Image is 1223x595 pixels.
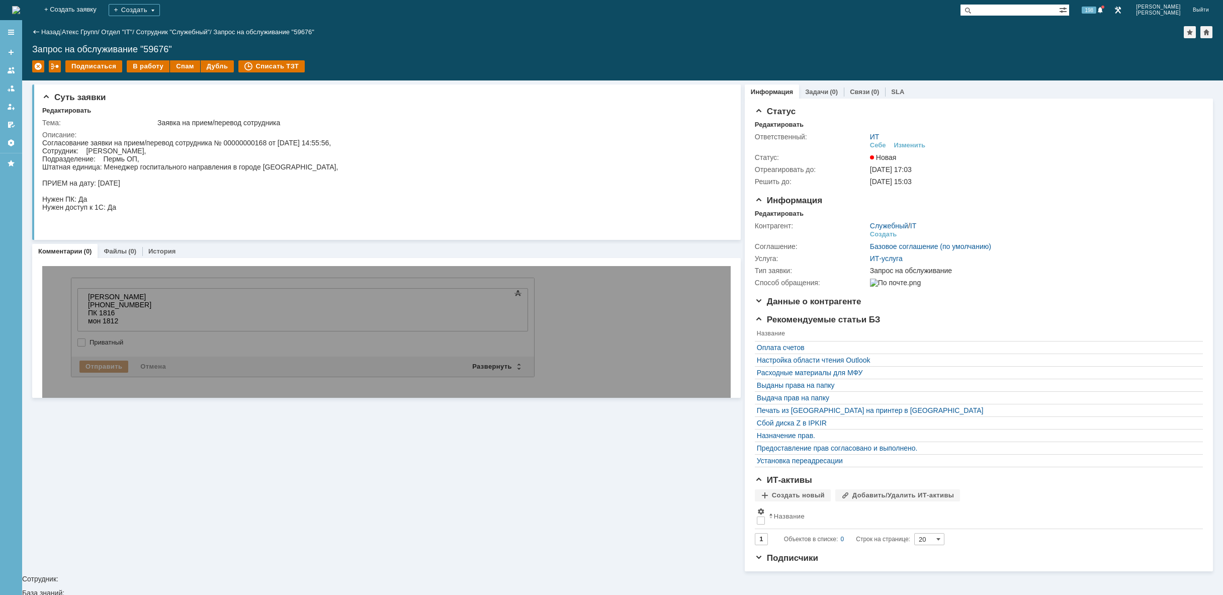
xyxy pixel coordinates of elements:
div: [PHONE_NUMBER] [4,12,147,20]
a: Заявки в моей ответственности [3,80,19,97]
a: Выдача прав на папку [757,394,1196,402]
div: Тема: [42,119,155,127]
span: Данные о контрагенте [755,297,861,306]
span: Настройки [757,507,765,516]
div: Работа с массовостью [49,60,61,72]
img: logo [12,6,20,14]
a: ИТ [870,133,880,141]
div: Запрос на обслуживание "59676" [213,28,314,36]
span: [DATE] 17:03 [870,165,912,174]
div: Запрос на обслуживание [870,267,1196,275]
a: Оплата счетов [757,344,1196,352]
div: Удалить [32,60,44,72]
span: [PERSON_NAME] [1136,4,1181,10]
div: Ответственный: [755,133,868,141]
div: 0 [841,533,844,545]
span: Информация [755,196,822,205]
img: По почте.png [870,279,921,287]
div: Создать [870,230,897,238]
span: Объектов в списке: [784,536,838,543]
div: мон 1812 [4,28,147,36]
div: Создать [109,4,160,16]
span: [PERSON_NAME] [1136,10,1181,16]
div: [PERSON_NAME] [4,4,147,12]
div: | [60,28,61,35]
div: Заявка на прием/перевод сотрудника [157,119,724,127]
span: Расширенный поиск [1059,5,1069,14]
a: Заявки на командах [3,62,19,78]
div: (0) [871,88,879,96]
div: Себе [870,141,886,149]
a: Базовое соглашение (по умолчанию) [870,242,991,250]
a: Настройки [3,135,19,151]
div: Тип заявки: [755,267,868,275]
div: Способ обращения: [755,279,868,287]
div: / [62,28,102,36]
a: Мои согласования [3,117,19,133]
div: Редактировать [755,121,804,129]
a: Выданы права на папку [757,381,1196,389]
div: Запрос на обслуживание "59676" [32,44,1213,54]
a: SLA [891,88,904,96]
span: Статус [755,107,796,116]
a: История [148,247,176,255]
div: Добавить в избранное [1184,26,1196,38]
a: Печать из [GEOGRAPHIC_DATA] на принтер в [GEOGRAPHIC_DATA] [757,406,1196,414]
a: Служебный [870,222,908,230]
div: / [136,28,213,36]
span: Суть заявки [42,93,106,102]
a: Перейти на домашнюю страницу [12,6,20,14]
a: Установка переадресации [757,457,1196,465]
div: Назначение прав. [757,432,1196,440]
div: (0) [128,247,136,255]
div: Решить до: [755,178,868,186]
a: Задачи [805,88,828,96]
a: Мои заявки [3,99,19,115]
i: Строк на странице: [784,533,910,545]
span: Подписчики [755,553,818,563]
a: Расходные материалы для МФУ [757,369,1196,377]
a: Файлы [104,247,127,255]
div: ПК 1816 [4,20,147,28]
a: Связи [850,88,869,96]
div: Сделать домашней страницей [1200,26,1212,38]
div: Сотрудник: [22,80,1223,582]
a: Создать заявку [3,44,19,60]
a: Предоставление прав согласовано и выполнено. [757,444,1196,452]
div: Изменить [894,141,926,149]
div: (0) [84,247,92,255]
div: Редактировать [42,107,91,115]
div: / [870,222,916,230]
a: Настройка области чтения Outlook [757,356,1196,364]
a: Комментарии [38,247,82,255]
a: Отдел "IT" [101,28,132,36]
th: Название [755,328,1198,342]
a: Перейти в интерфейс администратора [1112,4,1124,16]
th: Название [767,505,1198,529]
div: Отреагировать до: [755,165,868,174]
a: IT [910,222,916,230]
span: Рекомендуемые статьи БЗ [755,315,881,324]
div: Редактировать [755,210,804,218]
a: Сбой диска Z в IPKIR [757,419,1196,427]
div: (0) [830,88,838,96]
a: Назад [41,28,60,36]
a: ИТ-услуга [870,254,903,263]
span: Новая [870,153,897,161]
span: 198 [1082,7,1096,14]
div: Контрагент: [755,222,868,230]
span: [DATE] 15:03 [870,178,912,186]
a: Сотрудник "Служебный" [136,28,210,36]
div: Статус: [755,153,868,161]
a: Информация [751,88,793,96]
div: Описание: [42,131,726,139]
